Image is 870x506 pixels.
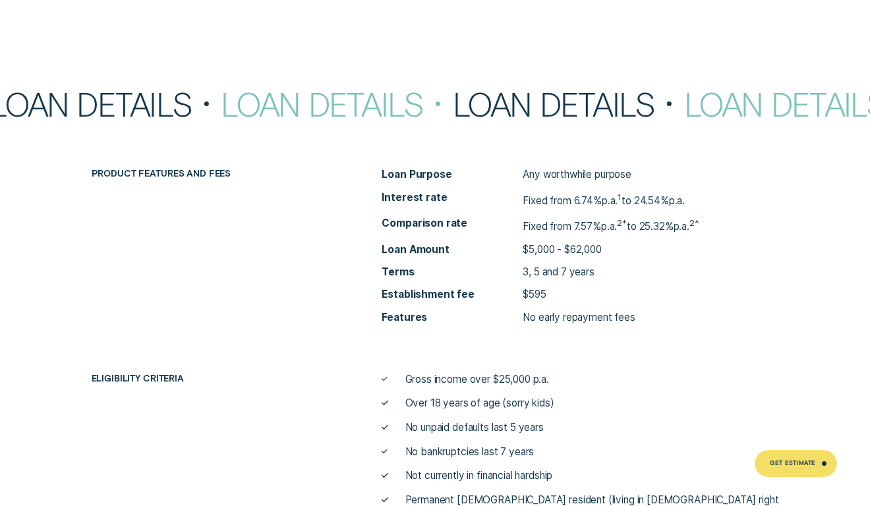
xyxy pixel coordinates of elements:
span: Establishment fee [382,288,523,302]
p: Fixed from 7.57% to 25.32% [523,217,699,234]
sup: 1 [618,192,622,202]
div: Loan Details [453,88,684,120]
span: p.a. [602,194,618,207]
span: Comparison rate [382,217,523,231]
p: Fixed from 6.74% to 24.54% [523,191,685,208]
span: Per Annum [601,220,617,233]
div: Loan Details [221,88,452,120]
span: p.a. [669,194,685,207]
p: No early repayment fees [523,311,635,325]
span: Gross income over $25,000 p.a. [405,373,549,387]
p: Any worthwhile purpose [523,168,631,182]
div: Product features and fees [86,168,319,179]
span: No unpaid defaults last 5 years [405,421,544,435]
p: $5,000 - $62,000 [523,243,602,257]
span: Not currently in financial hardship [405,469,553,483]
p: $595 [523,288,546,302]
span: Over 18 years of age (sorry kids) [405,397,554,410]
span: Per Annum [602,194,618,207]
p: 3, 5 and 7 years [523,266,594,279]
span: p.a. [674,220,689,233]
span: Features [382,311,523,325]
span: Terms [382,266,523,279]
span: p.a. [601,220,617,233]
span: Loan Amount [382,243,523,257]
span: Per Annum [669,194,685,207]
span: Interest rate [382,191,523,205]
span: No bankruptcies last 7 years [405,445,535,459]
a: Get Estimate [755,450,836,477]
div: Eligibility criteria [86,373,319,383]
span: Loan Purpose [382,168,523,182]
span: Per Annum [674,220,689,233]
